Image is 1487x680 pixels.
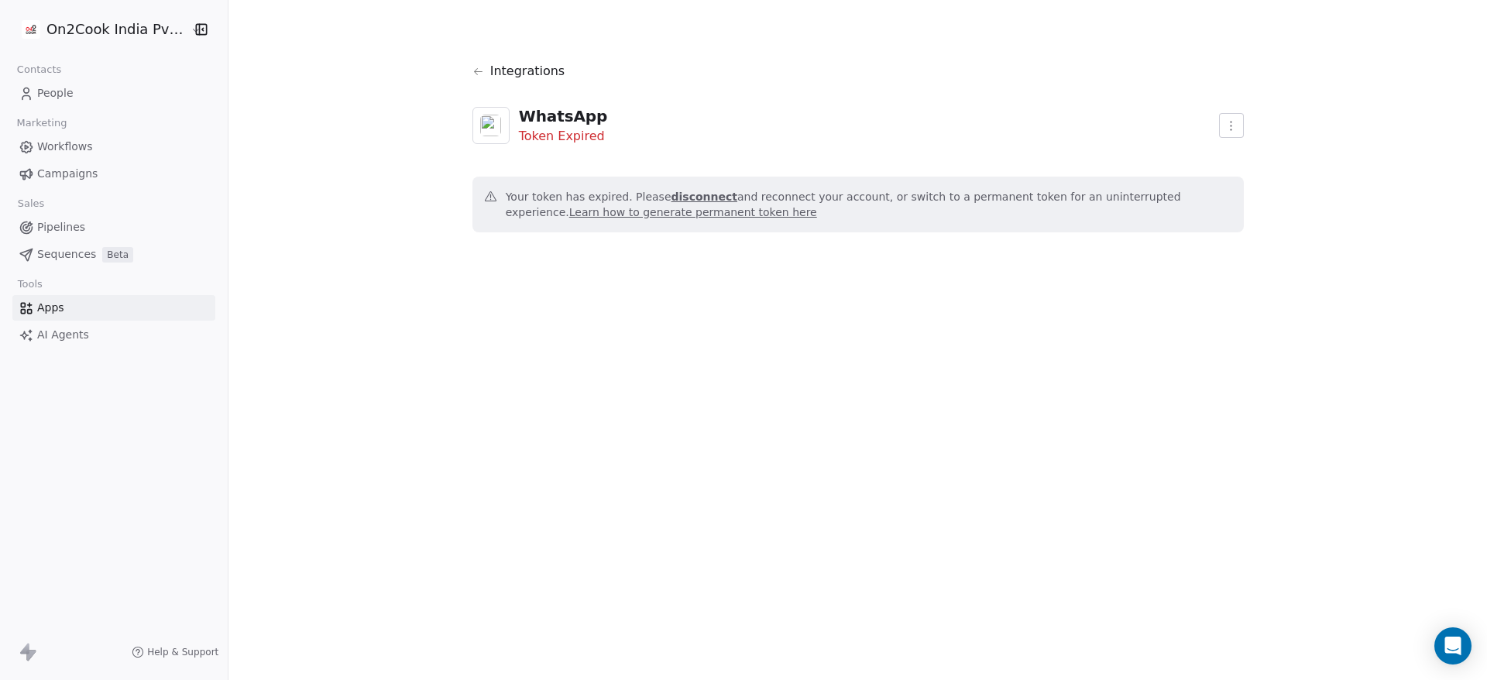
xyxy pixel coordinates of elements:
span: People [37,85,74,101]
span: Campaigns [37,166,98,182]
button: On2Cook India Pvt. Ltd. [19,16,180,43]
span: Sequences [37,246,96,263]
div: WhatsApp [519,105,608,127]
a: Pipelines [12,215,215,240]
a: Learn how to generate permanent token here [569,206,817,218]
span: disconnect [671,191,738,203]
span: Marketing [10,112,74,135]
span: Tools [11,273,49,296]
span: Workflows [37,139,93,155]
span: Pipelines [37,219,85,235]
a: Workflows [12,134,215,160]
span: Contacts [10,58,68,81]
a: Campaigns [12,161,215,187]
span: On2Cook India Pvt. Ltd. [46,19,187,39]
span: Help & Support [147,646,218,658]
img: whatsapp.svg [480,115,502,136]
a: SequencesBeta [12,242,215,267]
a: AI Agents [12,322,215,348]
span: Sales [11,192,51,215]
span: Beta [102,247,133,263]
span: Apps [37,300,64,316]
span: Your token has expired. Please and reconnect your account, or switch to a permanent token for an ... [506,191,1181,218]
a: Help & Support [132,646,218,658]
a: People [12,81,215,106]
span: AI Agents [37,327,89,343]
div: Token Expired [519,127,608,146]
div: Open Intercom Messenger [1434,627,1472,665]
a: Apps [12,295,215,321]
span: Integrations [490,62,565,81]
a: Integrations [472,50,1244,93]
img: on2cook%20logo-04%20copy.jpg [22,20,40,39]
